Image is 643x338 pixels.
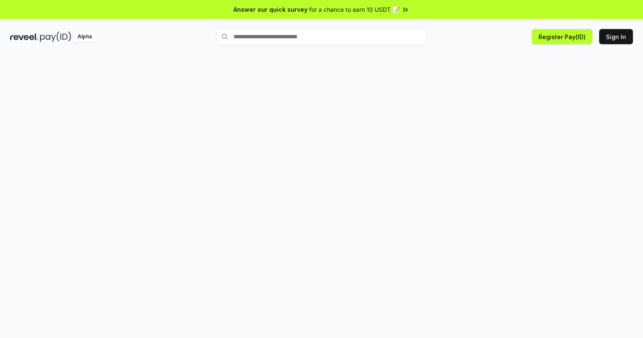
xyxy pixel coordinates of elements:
[10,32,38,42] img: reveel_dark
[599,29,633,44] button: Sign In
[73,32,96,42] div: Alpha
[233,5,308,14] span: Answer our quick survey
[532,29,592,44] button: Register Pay(ID)
[309,5,399,14] span: for a chance to earn 10 USDT 📝
[40,32,71,42] img: pay_id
